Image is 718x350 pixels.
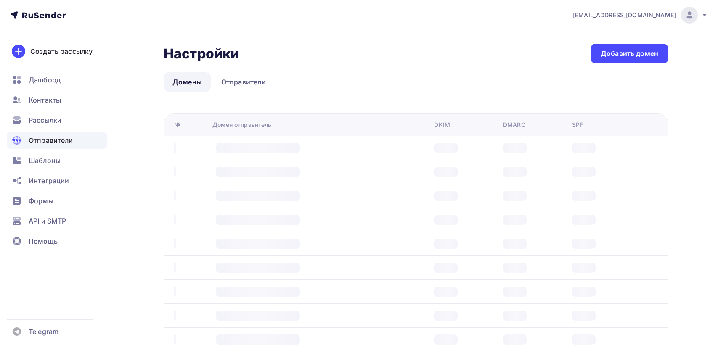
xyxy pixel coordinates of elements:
a: Рассылки [7,112,107,129]
span: Отправители [29,135,73,145]
span: Рассылки [29,115,61,125]
div: Добавить домен [601,49,658,58]
div: Домен отправитель [212,121,271,129]
h2: Настройки [164,45,239,62]
span: Формы [29,196,53,206]
a: Добавить домен [591,44,668,63]
a: Формы [7,192,107,209]
div: DKIM [434,121,450,129]
span: Шаблоны [29,155,61,166]
span: [EMAIL_ADDRESS][DOMAIN_NAME] [573,11,676,19]
span: API и SMTP [29,216,66,226]
a: Отправители [7,132,107,149]
a: Шаблоны [7,152,107,169]
span: Дашборд [29,75,61,85]
a: [EMAIL_ADDRESS][DOMAIN_NAME] [573,7,708,24]
a: Контакты [7,92,107,108]
span: Telegram [29,326,58,337]
div: № [174,121,180,129]
span: Интеграции [29,176,69,186]
a: Домены [164,72,211,92]
div: SPF [572,121,583,129]
span: Помощь [29,236,58,246]
div: DMARC [503,121,525,129]
a: Отправители [212,72,275,92]
a: Дашборд [7,71,107,88]
div: Создать рассылку [30,46,93,56]
span: Контакты [29,95,61,105]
